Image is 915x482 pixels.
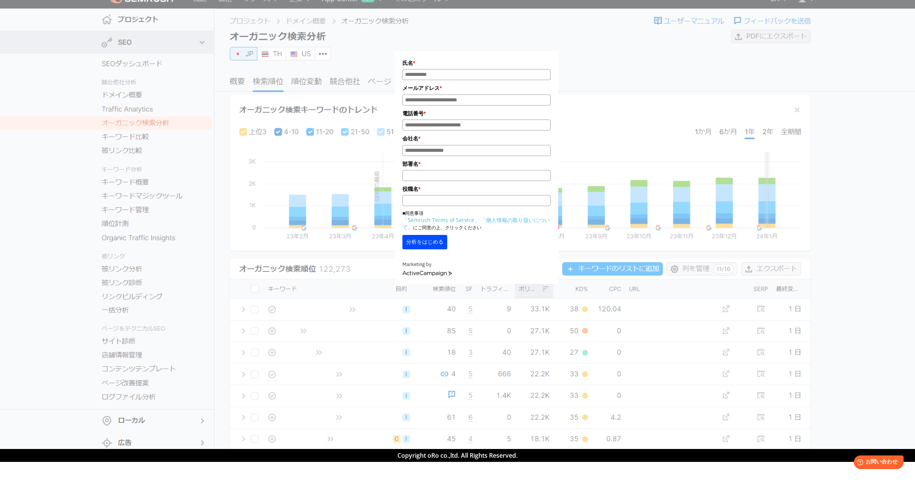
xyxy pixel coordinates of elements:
button: 分析をはじめる [402,235,447,249]
label: 役職名 [402,185,551,193]
span: Copyright oRo co.,ltd. All Rights Reserved. [397,451,518,460]
iframe: Help widget launcher [847,452,907,474]
label: 部署名 [402,160,551,168]
a: 「Semrush Terms of Service」 [402,216,480,224]
p: ■同意事項 にご同意の上、クリックください [402,210,551,231]
label: 会社名 [402,134,551,143]
label: メールアドレス [402,84,551,92]
a: 「個人情報の取り扱いについて」 [402,216,550,231]
div: Marketing by [402,261,551,269]
label: 氏名 [402,59,551,67]
label: 電話番号 [402,109,551,118]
